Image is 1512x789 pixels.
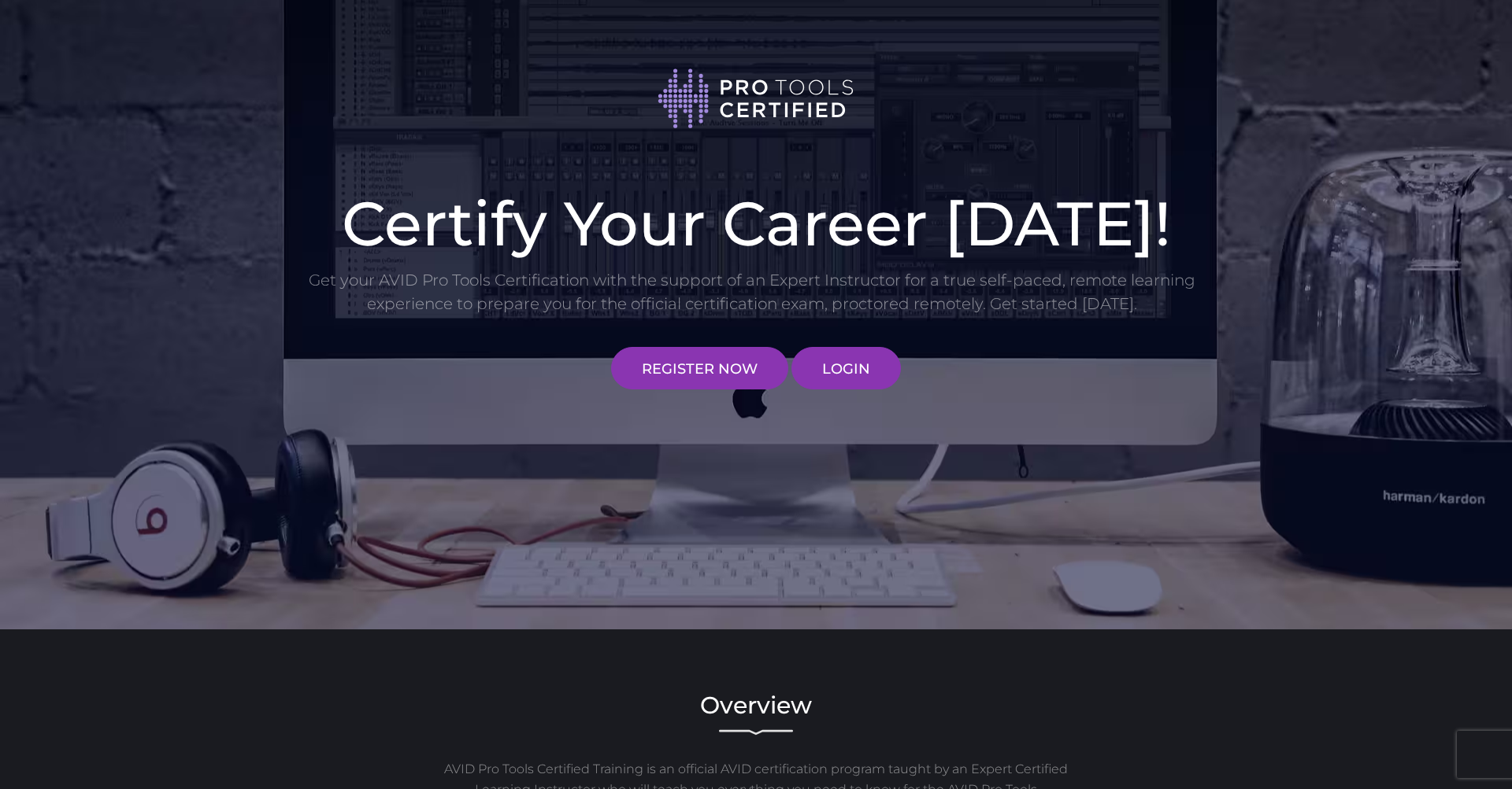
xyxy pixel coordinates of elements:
h2: Overview [307,694,1205,717]
a: LOGIN [791,347,901,389]
p: Get your AVID Pro Tools Certification with the support of an Expert Instructor for a true self-pa... [307,268,1197,315]
img: decorative line [719,729,793,736]
a: REGISTER NOW [611,347,788,389]
img: Pro Tools Certified logo [658,67,854,131]
h1: Certify Your Career [DATE]! [307,193,1205,254]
